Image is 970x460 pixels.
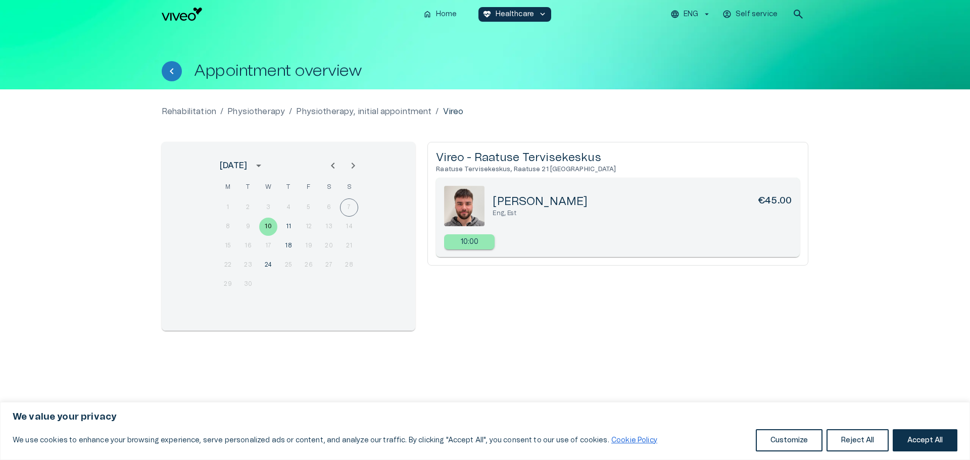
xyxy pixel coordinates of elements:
button: 18 [279,237,298,255]
p: Home [436,9,457,20]
img: Viveo logo [162,8,202,21]
button: Back [162,61,182,81]
h6: Raatuse Tervisekeskus, Raatuse 21 [GEOGRAPHIC_DATA] [436,165,800,174]
span: home [423,10,432,19]
button: calendar view is open, switch to year view [250,157,267,174]
p: Healthcare [496,9,535,20]
p: Vireo [443,106,464,118]
p: 10:00 [461,237,479,247]
span: Wednesday [259,177,277,197]
button: ENG [669,7,713,22]
p: / [435,106,439,118]
button: Accept All [893,429,957,451]
a: Select new timeslot for rescheduling [444,234,495,249]
a: Cookie Policy [611,436,658,444]
a: Physiotherapy, initial appointment [296,106,431,118]
button: Next month [343,156,363,176]
button: 10 [259,218,277,236]
span: Tuesday [239,177,257,197]
span: Friday [300,177,318,197]
span: Monday [219,177,237,197]
button: open search modal [788,4,808,24]
span: keyboard_arrow_down [538,10,547,19]
p: / [289,106,292,118]
button: Self service [721,7,780,22]
p: We value your privacy [13,411,957,423]
button: ecg_heartHealthcarekeyboard_arrow_down [478,7,552,22]
button: Reject All [827,429,889,451]
span: Help [52,8,67,16]
a: Navigate to homepage [162,8,415,21]
span: Sunday [340,177,358,197]
a: Rehabilitation [162,106,216,118]
button: 11 [279,218,298,236]
span: Thursday [279,177,298,197]
h5: Vireo - Raatuse Tervisekeskus [436,150,800,165]
h1: Appointment overview [194,62,362,80]
button: Customize [756,429,822,451]
p: Eng, Est [493,209,792,218]
h6: €45.00 [758,194,792,209]
div: [DATE] [220,160,247,172]
p: / [220,106,223,118]
img: 80.png [444,186,484,226]
h5: [PERSON_NAME] [493,194,588,209]
p: We use cookies to enhance your browsing experience, serve personalized ads or content, and analyz... [13,434,658,446]
button: homeHome [419,7,462,22]
p: ENG [684,9,698,20]
p: Self service [736,9,778,20]
a: Physiotherapy [227,106,285,118]
span: ecg_heart [482,10,492,19]
div: 10:00 [444,234,495,249]
button: 24 [259,256,277,274]
span: search [792,8,804,20]
span: Saturday [320,177,338,197]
